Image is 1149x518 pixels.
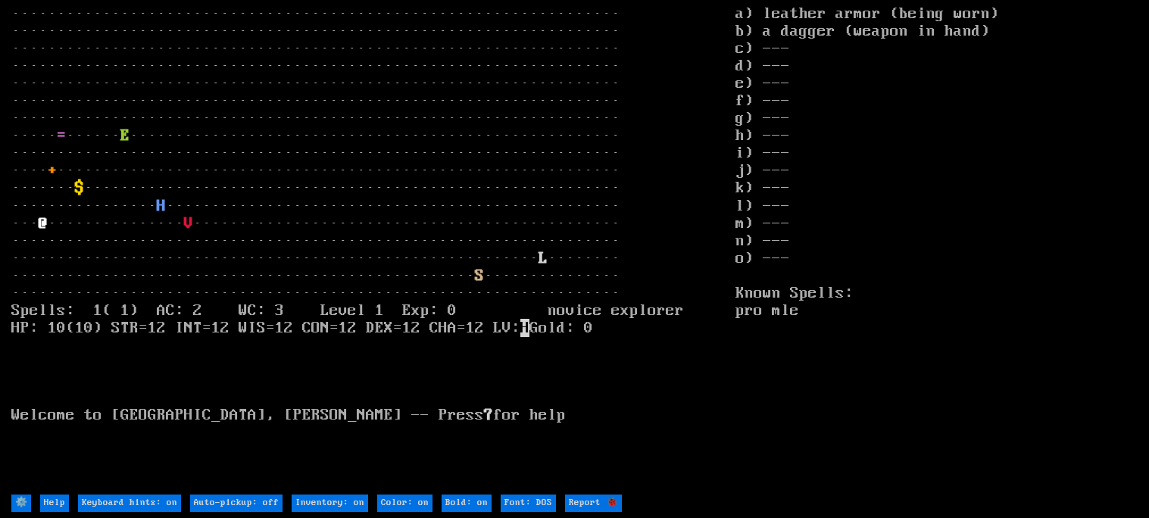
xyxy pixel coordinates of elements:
[157,197,166,215] font: H
[78,495,181,512] input: Keyboard hints: on
[484,406,493,424] b: ?
[39,214,48,232] font: @
[292,495,368,512] input: Inventory: on
[48,161,57,179] font: +
[501,495,556,512] input: Font: DOS
[120,126,130,145] font: E
[57,126,66,145] font: =
[40,495,69,512] input: Help
[442,495,492,512] input: Bold: on
[539,249,548,267] font: L
[190,495,283,512] input: Auto-pickup: off
[11,495,31,512] input: ⚙️
[377,495,432,512] input: Color: on
[184,214,193,232] font: V
[475,267,484,285] font: S
[565,495,622,512] input: Report 🐞
[520,319,529,337] mark: H
[11,5,735,492] larn: ··································································· ·····························...
[735,5,1138,492] stats: a) leather armor (being worn) b) a dagger (weapon in hand) c) --- d) --- e) --- f) --- g) --- h) ...
[75,179,84,197] font: $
